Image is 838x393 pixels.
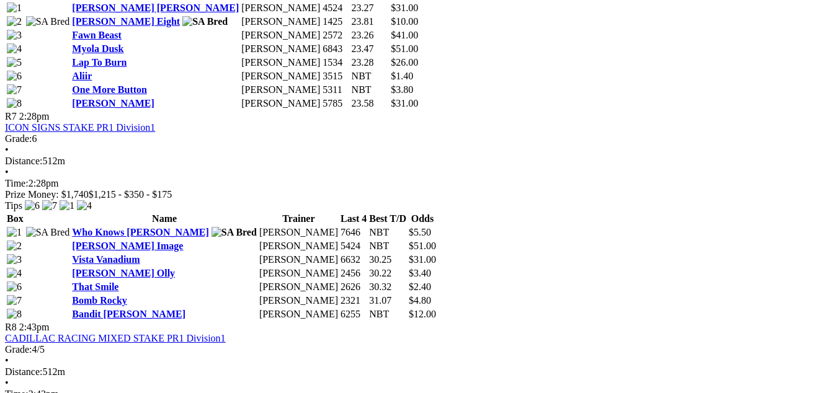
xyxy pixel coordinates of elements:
[5,178,29,188] span: Time:
[42,200,57,211] img: 7
[351,97,390,110] td: 23.58
[7,30,22,41] img: 3
[340,308,367,320] td: 6255
[259,213,339,225] th: Trainer
[5,366,833,378] div: 512m
[391,2,418,13] span: $31.00
[391,30,418,40] span: $41.00
[322,29,349,42] td: 2572
[7,71,22,82] img: 6
[7,309,22,320] img: 8
[5,200,22,211] span: Tips
[5,366,42,377] span: Distance:
[391,98,418,108] span: $31.00
[5,156,833,167] div: 512m
[5,167,9,177] span: •
[7,241,22,252] img: 2
[7,268,22,279] img: 4
[72,241,183,251] a: [PERSON_NAME] Image
[259,267,339,280] td: [PERSON_NAME]
[241,97,321,110] td: [PERSON_NAME]
[5,122,155,133] a: ICON SIGNS STAKE PR1 Division1
[5,344,833,355] div: 4/5
[72,30,122,40] a: Fawn Beast
[351,29,390,42] td: 23.26
[5,133,32,144] span: Grade:
[322,84,349,96] td: 5311
[7,57,22,68] img: 5
[241,29,321,42] td: [PERSON_NAME]
[5,378,9,388] span: •
[7,84,22,95] img: 7
[351,2,390,14] td: 23.27
[259,308,339,320] td: [PERSON_NAME]
[391,57,418,68] span: $26.00
[340,213,367,225] th: Last 4
[408,213,437,225] th: Odds
[340,294,367,307] td: 2321
[391,71,413,81] span: $1.40
[241,2,321,14] td: [PERSON_NAME]
[72,281,118,292] a: That Smile
[60,200,74,211] img: 1
[409,241,436,251] span: $51.00
[340,254,367,266] td: 6632
[241,84,321,96] td: [PERSON_NAME]
[7,227,22,238] img: 1
[322,97,349,110] td: 5785
[7,295,22,306] img: 7
[26,227,70,238] img: SA Bred
[72,268,175,278] a: [PERSON_NAME] Olly
[72,84,147,95] a: One More Button
[89,189,172,200] span: $1,215 - $350 - $175
[368,294,407,307] td: 31.07
[7,281,22,293] img: 6
[5,144,9,155] span: •
[72,254,140,265] a: Vista Vanadium
[368,240,407,252] td: NBT
[351,56,390,69] td: 23.28
[391,16,418,27] span: $10.00
[5,322,17,332] span: R8
[5,156,42,166] span: Distance:
[322,43,349,55] td: 6843
[26,16,70,27] img: SA Bred
[5,355,9,366] span: •
[241,56,321,69] td: [PERSON_NAME]
[72,295,127,306] a: Bomb Rocky
[409,268,431,278] span: $3.40
[7,213,24,224] span: Box
[259,254,339,266] td: [PERSON_NAME]
[182,16,228,27] img: SA Bred
[72,57,127,68] a: Lap To Burn
[241,15,321,28] td: [PERSON_NAME]
[241,43,321,55] td: [PERSON_NAME]
[368,267,407,280] td: 30.22
[7,2,22,14] img: 1
[7,98,22,109] img: 8
[340,226,367,239] td: 7646
[212,227,257,238] img: SA Bred
[259,226,339,239] td: [PERSON_NAME]
[5,133,833,144] div: 6
[368,254,407,266] td: 30.25
[322,70,349,82] td: 3515
[7,43,22,55] img: 4
[5,111,17,121] span: R7
[409,254,436,265] span: $31.00
[340,240,367,252] td: 5424
[259,240,339,252] td: [PERSON_NAME]
[322,2,349,14] td: 4524
[322,15,349,28] td: 1425
[25,200,40,211] img: 6
[72,309,185,319] a: Bandit [PERSON_NAME]
[5,344,32,355] span: Grade:
[19,111,50,121] span: 2:28pm
[340,267,367,280] td: 2456
[391,84,413,95] span: $3.80
[368,308,407,320] td: NBT
[259,294,339,307] td: [PERSON_NAME]
[322,56,349,69] td: 1534
[72,227,208,237] a: Who Knows [PERSON_NAME]
[368,226,407,239] td: NBT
